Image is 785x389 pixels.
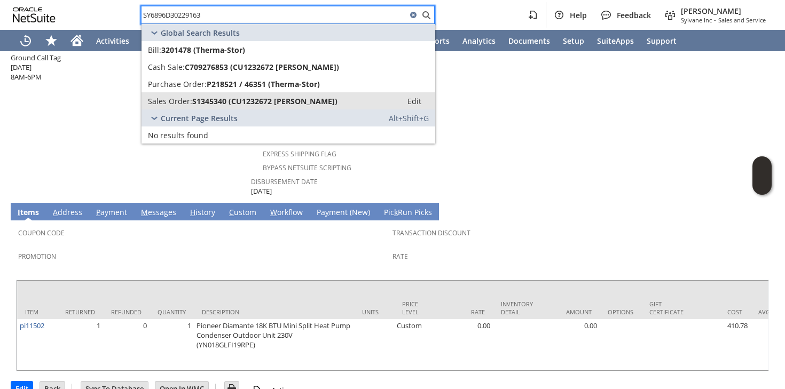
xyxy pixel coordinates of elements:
a: SuiteApps [591,30,640,51]
span: Documents [508,36,550,46]
span: Global Search Results [161,28,240,38]
a: Workflow [268,207,305,219]
input: Search [142,9,407,21]
a: Support [640,30,683,51]
span: H [190,207,195,217]
td: 1 [150,319,194,370]
span: SuiteApps [597,36,634,46]
a: Documents [502,30,556,51]
a: Warehouse [136,30,190,51]
a: History [187,207,218,219]
div: Description [202,308,346,316]
a: Express Shipping Flag [263,149,336,158]
span: Oracle Guided Learning Widget. To move around, please hold and drag [752,176,772,195]
span: Bill: [148,45,161,55]
span: Feedback [617,10,651,20]
span: P [96,207,100,217]
div: Cost [700,308,742,316]
a: Custom [226,207,259,219]
a: Disbursement Date [251,177,318,186]
a: Setup [556,30,591,51]
span: P218521 / 46351 (Therma-Stor) [207,79,320,89]
span: y [325,207,329,217]
div: Shortcuts [38,30,64,51]
a: Messages [138,207,179,219]
a: Recent Records [13,30,38,51]
svg: Home [70,34,83,47]
svg: Recent Records [19,34,32,47]
span: No results found [148,130,208,140]
a: Coupon Code [18,228,65,237]
span: - [714,16,716,24]
span: 3201478 (Therma-Stor) [161,45,245,55]
a: pi11502 [20,321,44,330]
a: Cash Sale:C709276853 (CU1232672 [PERSON_NAME])Edit: [142,58,435,75]
td: 0 [103,319,150,370]
a: Payment (New) [314,207,373,219]
span: Support [647,36,677,46]
td: Custom [394,319,434,370]
a: Sales Order:S1345340 (CU1232672 [PERSON_NAME])Edit: [142,92,435,109]
div: Price Level [402,300,426,316]
a: Rate [392,252,408,261]
span: Cash Sale: [148,62,185,72]
td: 0.00 [434,319,493,370]
span: Sales and Service [718,16,766,24]
span: I [18,207,20,217]
span: S1345340 (CU1232672 [PERSON_NAME]) [192,96,337,106]
div: Quantity [158,308,186,316]
a: Bill:3201478 (Therma-Stor) [142,41,435,58]
span: C [229,207,234,217]
span: Sales Order: [148,96,192,106]
a: Analytics [456,30,502,51]
div: Item [25,308,49,316]
div: Inventory Detail [501,300,533,316]
span: Activities [96,36,129,46]
span: [PERSON_NAME] [681,6,766,16]
span: Current Page Results [161,113,238,123]
a: Home [64,30,90,51]
td: 1 [57,319,103,370]
span: Help [570,10,587,20]
a: Bypass NetSuite Scripting [263,163,351,172]
td: 0.00 [541,319,600,370]
div: Units [362,308,386,316]
a: Items [15,207,42,219]
div: Returned [65,308,95,316]
a: Reports [414,30,456,51]
span: Setup [563,36,584,46]
iframe: Click here to launch Oracle Guided Learning Help Panel [752,156,772,195]
span: k [394,207,398,217]
svg: Search [420,9,433,21]
span: Purchase Order: [148,79,207,89]
span: Sylvane Inc [681,16,712,24]
a: Transaction Discount [392,228,470,237]
div: Gift Certificate [649,300,684,316]
span: Reports [421,36,450,46]
span: A [53,207,58,217]
svg: Shortcuts [45,34,58,47]
a: PickRun Picks [381,207,435,219]
span: W [270,207,277,217]
td: 410.78 [692,319,750,370]
span: 997356300085399 Ground Call Tag [DATE] 8AM-6PM [11,43,67,82]
a: Edit: [396,94,433,107]
div: Rate [442,308,485,316]
td: Pioneer Diamante 18K BTU Mini Split Heat Pump Condenser Outdoor Unit 230V (YN018GLFI19RPE) [194,319,354,370]
svg: logo [13,7,56,22]
span: Alt+Shift+G [389,113,429,123]
a: Unrolled view on [755,205,768,218]
a: Payment [93,207,130,219]
div: Options [608,308,633,316]
span: C709276853 (CU1232672 [PERSON_NAME]) [185,62,339,72]
div: Amount [549,308,592,316]
span: M [141,207,148,217]
span: [DATE] [251,186,272,196]
a: Activities [90,30,136,51]
span: Analytics [462,36,496,46]
a: No results found [142,126,435,144]
div: Refunded [111,308,142,316]
a: Address [50,207,85,219]
a: Purchase Order:P218521 / 46351 (Therma-Stor)Edit: [142,75,435,92]
a: Promotion [18,252,56,261]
